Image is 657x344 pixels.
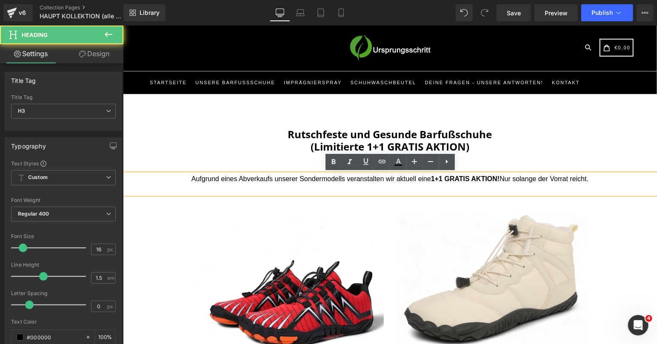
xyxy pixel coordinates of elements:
[11,72,36,84] div: Title Tag
[226,9,308,36] img: Ursprungsschritt
[299,46,424,68] a: Deine Fragen - unsere Antworten!
[308,150,377,157] strong: 1+1 GRATIS AKTION!
[70,188,261,327] img: (1+1 GRATIS AKTION) AllWalker EXPERT PRO - Mitteldicke und Rutschfeste Barfußschuhe für die Überg...
[646,315,652,322] span: 4
[3,4,33,21] a: v6
[140,9,160,17] span: Library
[123,4,166,21] a: New Library
[63,44,125,63] a: Design
[11,160,116,167] div: Text Styles
[165,102,369,128] strong: Rutschfeste und Gesunde Barfußschuhe (Limitierte 1+1 GRATIS AKTION)
[28,174,48,181] b: Custom
[331,4,351,21] a: Mobile
[22,31,48,38] span: Heading
[107,247,114,252] span: px
[311,4,331,21] a: Tablet
[491,20,508,25] span: €0,00
[40,13,121,20] span: HAUPT KOLLEKTION (alle Schuhe)
[27,333,81,342] input: Color
[628,315,648,335] iframe: Intercom live chat
[11,290,116,296] div: Letter Spacing
[456,4,473,21] button: Undo
[40,4,137,11] a: Collection Pages
[477,13,511,31] a: €0,00
[107,275,114,281] span: em
[274,188,464,324] img: (1+1 GRATIS AKTION) MALAMUT PRO - Doppelt Gefütterte & Wasserfeste Barfußschuhe für Herbst und Wi...
[18,210,49,217] b: Regular 400
[637,4,654,21] button: More
[476,4,493,21] button: Redo
[18,108,25,114] b: H3
[545,9,568,17] span: Preview
[290,4,311,21] a: Laptop
[224,46,297,68] a: Schuhwaschbeutel
[107,304,114,309] span: px
[591,9,613,16] span: Publish
[11,262,116,268] div: Line Height
[11,319,116,325] div: Text Color
[11,138,46,150] div: Typography
[11,94,116,100] div: Title Tag
[23,46,67,68] a: Startseite
[69,46,155,68] a: Unsere Barfußschuhe
[17,7,28,18] div: v6
[11,197,116,203] div: Font Weight
[581,4,633,21] button: Publish
[270,4,290,21] a: Desktop
[426,46,460,68] a: Kontakt
[157,46,222,68] a: Imprägnierspray
[11,233,116,239] div: Font Size
[534,4,578,21] a: Preview
[507,9,521,17] span: Save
